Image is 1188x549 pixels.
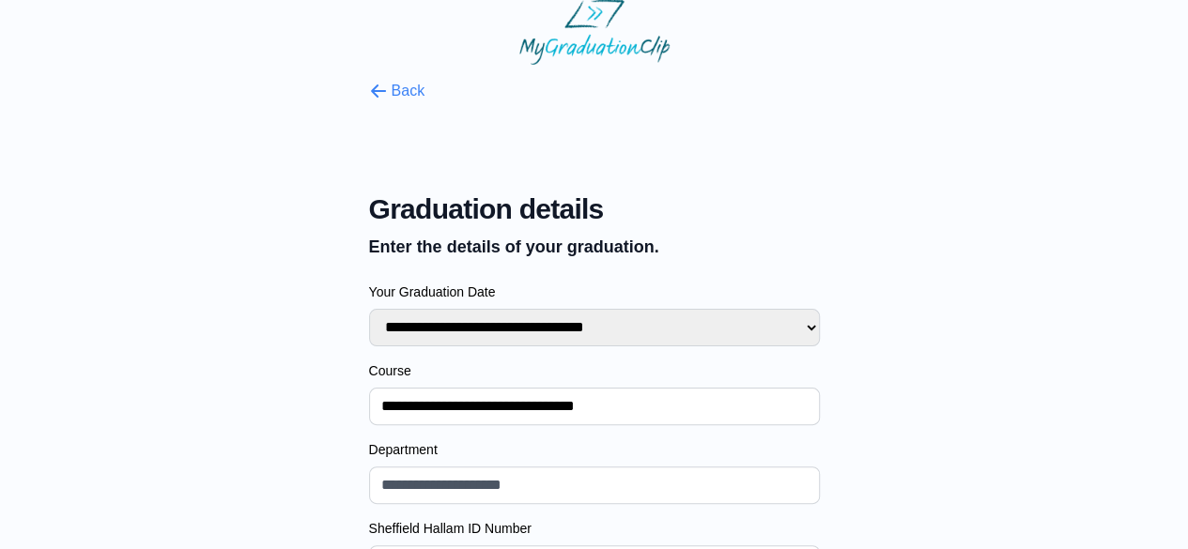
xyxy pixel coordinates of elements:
label: Your Graduation Date [369,282,820,301]
label: Department [369,440,820,459]
span: Graduation details [369,192,820,226]
p: Enter the details of your graduation. [369,234,820,260]
label: Sheffield Hallam ID Number [369,519,820,538]
label: Course [369,361,820,380]
button: Back [369,80,425,102]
